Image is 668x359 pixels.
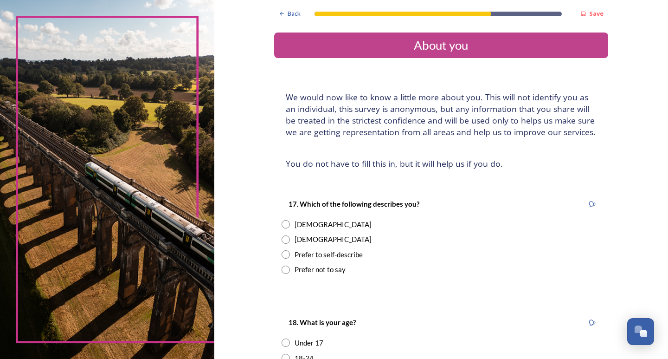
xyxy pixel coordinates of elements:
div: [DEMOGRAPHIC_DATA] [295,219,372,230]
strong: 17. Which of the following describes you? [289,200,419,208]
div: Under 17 [295,338,323,348]
h4: We would now like to know a little more about you. This will not identify you as an individual, t... [286,91,597,138]
div: [DEMOGRAPHIC_DATA] [295,234,372,245]
div: Prefer to self-describe [295,249,363,260]
button: Open Chat [627,318,654,345]
div: Prefer not to say [295,264,346,275]
span: Back [288,9,301,18]
h4: You do not have to fill this in, but it will help us if you do. [286,158,597,170]
strong: Save [589,9,604,18]
strong: 18. What is your age? [289,318,356,326]
div: About you [278,36,604,54]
